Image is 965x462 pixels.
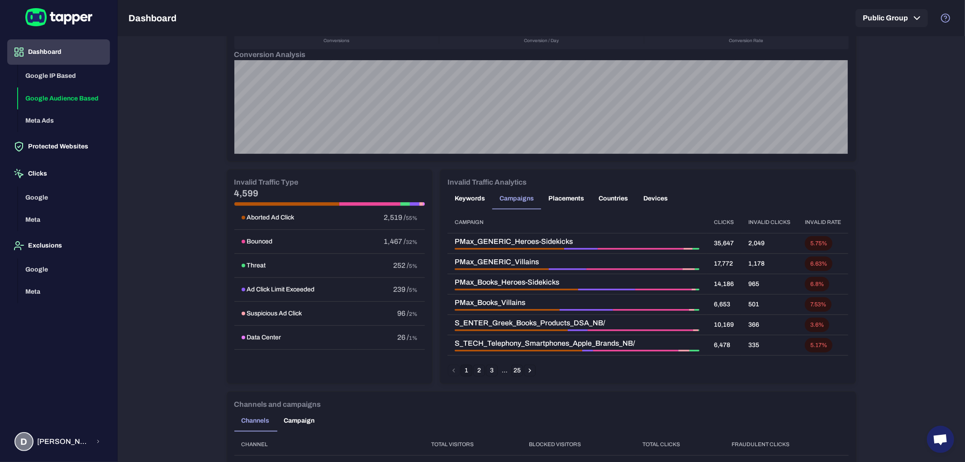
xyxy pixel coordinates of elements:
div: Aborted Ad Click • 974 [455,248,564,250]
span: Conversion Rate [729,38,764,44]
td: 335 [741,335,798,356]
div: Aborted Ad Click • 174 [455,329,567,331]
a: Meta Ads [18,116,110,124]
td: 35,647 [707,233,741,254]
span: PMax_Books_Villains [455,298,699,307]
div: Aborted Ad Click • 224 [455,309,560,311]
th: Clicks [707,211,741,233]
button: Google IP Based [18,65,110,87]
span: 5% [409,263,418,269]
h6: Ad Click Limit Exceeded [247,286,315,294]
span: S_TECH_Telephony_Smartphones_Apple_Brands_NB/ [455,339,699,348]
div: Aborted Ad Click • 503 [455,289,578,291]
div: Threat • 11 [694,309,699,311]
div: Ad Click Limit Exceeded • 16 [582,350,593,352]
span: 26 / [397,333,409,341]
a: Google Audience Based [18,94,110,101]
button: Campaigns [492,188,541,210]
a: Open chat [927,426,954,453]
span: 6.63% [805,260,832,268]
span: 252 / [393,262,409,269]
th: Fraudulent clicks [724,433,848,456]
div: Bounced • 126 [593,350,678,352]
span: 32% [406,239,418,245]
div: Bounced • 162 [613,309,689,311]
button: D[PERSON_NAME] [PERSON_NAME] [7,429,110,455]
a: Google [18,193,110,200]
th: Channel [234,433,424,456]
button: Go to page 25 [511,365,523,376]
button: Campaign [277,410,322,432]
h6: Bounced [247,238,273,246]
button: Countries [591,188,635,210]
div: Suspicious Ad Click • 16 [679,350,689,352]
h5: 4,599 [234,188,425,199]
div: Threat • 15 [696,289,699,291]
span: 1,467 / [384,238,406,245]
div: Data Center • 1 [678,350,679,352]
a: Dashboard [7,48,110,55]
h6: Data Center [247,333,281,342]
span: Conversions [323,38,349,44]
span: 96 / [397,310,409,317]
button: Go to page 3 [486,365,498,376]
nav: pagination navigation [447,365,536,376]
span: 1% [409,335,418,341]
button: Meta Ads [18,110,110,132]
h6: Invalid Traffic Analytics [447,177,527,188]
button: Placements [541,188,591,210]
h6: Threat [247,262,266,270]
a: Meta [18,215,110,223]
span: 2% [409,311,418,317]
button: Channels [234,410,277,432]
td: 10,169 [707,315,741,335]
span: 55% [406,215,418,221]
span: 239 / [393,286,409,293]
button: Google [18,186,110,209]
span: PMax_Books_Heroes-Sidekicks [455,278,699,287]
button: Exclusions [7,233,110,258]
div: Suspicious Ad Click • 80 [684,248,693,250]
span: 7.53% [805,301,832,309]
a: Exclusions [7,241,110,249]
a: Google [18,265,110,272]
th: Campaign [447,211,707,233]
div: Bounced • 767 [598,248,684,250]
td: 1,178 [741,254,798,274]
button: Go to next page [524,365,536,376]
h6: Conversion Analysis [234,49,849,60]
th: Blocked visitors [522,433,636,456]
td: 366 [741,315,798,335]
th: Total clicks [636,433,725,456]
span: PMax_GENERIC_Villains [455,257,699,267]
a: Protected Websites [7,142,110,150]
td: 17,772 [707,254,741,274]
div: Ad Click Limit Exceeded • 197 [549,268,586,270]
div: Threat • 15 [689,350,699,352]
td: 2,049 [741,233,798,254]
span: Conversion / Day [524,38,559,44]
div: … [499,367,510,375]
th: Invalid rate [798,211,848,233]
div: Aborted Ad Click • 494 [455,268,549,270]
span: 2,519 / [384,214,406,221]
div: Aborted Ad Click • 189 [455,350,582,352]
button: Clicks [7,161,110,186]
div: Suspicious Ad Click • 64 [683,268,695,270]
h6: Channels and campaigns [234,399,321,410]
h6: Invalid Traffic Type [234,177,299,188]
td: 14,186 [707,274,741,295]
span: 5.17% [805,342,832,349]
td: 965 [741,274,798,295]
h5: Dashboard [128,13,176,24]
span: PMax_GENERIC_Heroes-Sidekicks [455,237,699,246]
span: 5.75% [805,240,832,248]
td: 6,653 [707,295,741,315]
div: Suspicious Ad Click • 8 [693,329,698,331]
div: Suspicious Ad Click • 12 [689,309,694,311]
th: Total visitors [424,433,522,456]
div: Suspicious Ad Click • 17 [692,289,696,291]
div: Bounced • 230 [635,289,692,291]
div: Bounced • 163 [588,329,693,331]
span: S_ENTER_Greek_Books_Products_DSA_NB/ [455,319,699,328]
